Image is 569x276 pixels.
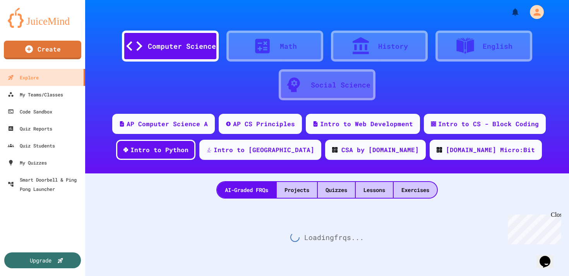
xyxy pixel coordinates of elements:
div: Intro to CS - Block Coding [438,119,539,129]
iframe: chat widget [505,211,561,244]
img: CODE_logo_RGB.png [332,147,338,153]
div: Loading frq s... [85,199,569,276]
div: Exercises [394,182,437,198]
div: Smart Doorbell & Ping Pong Launcher [8,175,82,194]
div: History [378,41,408,51]
div: Lessons [356,182,393,198]
div: Quiz Reports [8,124,52,133]
img: logo-orange.svg [8,8,77,28]
div: Chat with us now!Close [3,3,53,49]
div: English [483,41,512,51]
div: My Account [522,3,546,21]
div: Quiz Students [8,141,55,150]
div: My Teams/Classes [8,90,63,99]
div: Math [280,41,297,51]
div: AI-Graded FRQs [217,182,276,198]
div: Upgrade [30,256,51,264]
div: CSA by [DOMAIN_NAME] [341,145,419,154]
div: Explore [8,73,39,82]
div: Projects [277,182,317,198]
div: Quizzes [318,182,355,198]
div: AP CS Principles [233,119,295,129]
div: Intro to Web Development [320,119,413,129]
div: My Quizzes [8,158,47,167]
div: [DOMAIN_NAME] Micro:Bit [446,145,535,154]
div: Social Science [311,80,370,90]
img: CODE_logo_RGB.png [437,147,442,153]
a: Create [4,41,81,59]
div: Intro to Python [130,145,189,154]
div: Computer Science [148,41,216,51]
div: AP Computer Science A [127,119,208,129]
div: Intro to [GEOGRAPHIC_DATA] [214,145,314,154]
div: My Notifications [496,5,522,19]
div: Code Sandbox [8,107,52,116]
iframe: chat widget [536,245,561,268]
